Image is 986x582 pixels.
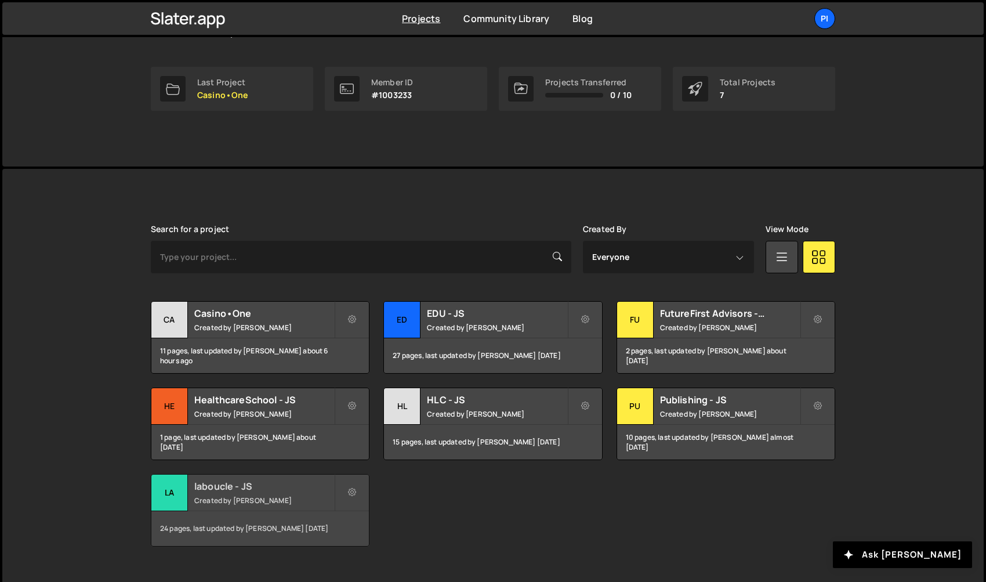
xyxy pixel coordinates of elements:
a: Last Project Casino•One [151,67,313,111]
div: la [151,475,188,511]
h2: EDU - JS [427,307,567,320]
small: Created by [PERSON_NAME] [660,323,800,332]
a: la laboucle - JS Created by [PERSON_NAME] 24 pages, last updated by [PERSON_NAME] [DATE] [151,474,369,547]
div: 27 pages, last updated by [PERSON_NAME] [DATE] [384,338,601,373]
div: ED [384,302,420,338]
a: ED EDU - JS Created by [PERSON_NAME] 27 pages, last updated by [PERSON_NAME] [DATE] [383,301,602,374]
label: View Mode [766,225,809,234]
span: 0 / 10 [610,91,632,100]
p: 7 [720,91,775,100]
div: Fu [617,302,654,338]
a: HL HLC - JS Created by [PERSON_NAME] 15 pages, last updated by [PERSON_NAME] [DATE] [383,388,602,460]
a: Projects [402,12,440,25]
div: 10 pages, last updated by [PERSON_NAME] almost [DATE] [617,425,835,460]
p: #1003233 [371,91,413,100]
div: 1 page, last updated by [PERSON_NAME] about [DATE] [151,425,369,460]
small: Created by [PERSON_NAME] [194,323,334,332]
a: Fu FutureFirst Advisors - JS Created by [PERSON_NAME] 2 pages, last updated by [PERSON_NAME] abou... [617,301,835,374]
div: Member ID [371,78,413,87]
h2: HLC - JS [427,393,567,406]
small: Created by [PERSON_NAME] [194,496,334,505]
a: Community Library [463,12,549,25]
div: Pu [617,388,654,425]
div: He [151,388,188,425]
small: Created by [PERSON_NAME] [427,323,567,332]
small: Created by [PERSON_NAME] [194,409,334,419]
div: 11 pages, last updated by [PERSON_NAME] about 6 hours ago [151,338,369,373]
h2: laboucle - JS [194,480,334,493]
div: 2 pages, last updated by [PERSON_NAME] about [DATE] [617,338,835,373]
a: Blog [572,12,593,25]
div: Projects Transferred [545,78,632,87]
div: 15 pages, last updated by [PERSON_NAME] [DATE] [384,425,601,460]
button: Ask [PERSON_NAME] [833,541,972,568]
input: Type your project... [151,241,571,273]
a: Ca Casino•One Created by [PERSON_NAME] 11 pages, last updated by [PERSON_NAME] about 6 hours ago [151,301,369,374]
label: Search for a project [151,225,229,234]
div: HL [384,388,420,425]
small: Created by [PERSON_NAME] [427,409,567,419]
div: Ca [151,302,188,338]
div: Total Projects [720,78,775,87]
h2: FutureFirst Advisors - JS [660,307,800,320]
a: Pi [814,8,835,29]
div: 24 pages, last updated by [PERSON_NAME] [DATE] [151,511,369,546]
label: Created By [583,225,627,234]
h2: Publishing - JS [660,393,800,406]
p: Casino•One [197,91,248,100]
h2: HealthcareSchool - JS [194,393,334,406]
small: Created by [PERSON_NAME] [660,409,800,419]
a: Pu Publishing - JS Created by [PERSON_NAME] 10 pages, last updated by [PERSON_NAME] almost [DATE] [617,388,835,460]
h2: Casino•One [194,307,334,320]
div: Last Project [197,78,248,87]
a: He HealthcareSchool - JS Created by [PERSON_NAME] 1 page, last updated by [PERSON_NAME] about [DATE] [151,388,369,460]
